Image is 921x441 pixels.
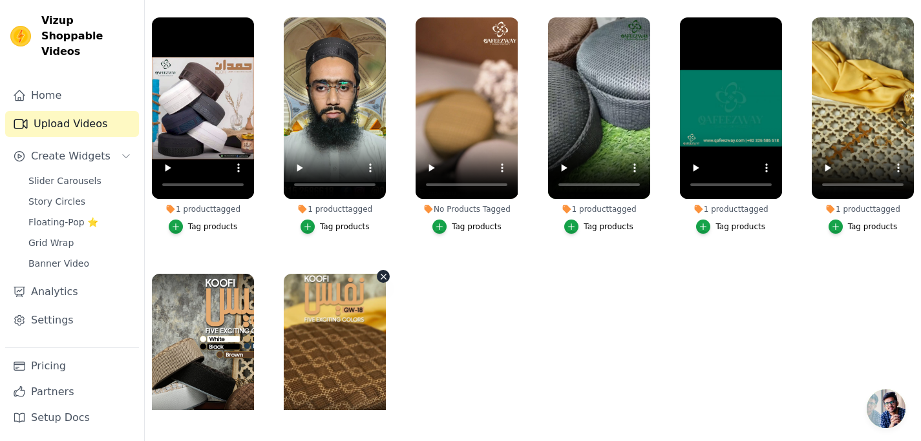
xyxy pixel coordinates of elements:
[41,13,134,59] span: Vizup Shoppable Videos
[548,204,650,214] div: 1 product tagged
[5,143,139,169] button: Create Widgets
[584,221,633,232] div: Tag products
[432,220,502,234] button: Tag products
[867,389,905,428] div: Open chat
[452,221,502,232] div: Tag products
[169,220,238,234] button: Tag products
[28,236,74,249] span: Grid Wrap
[715,221,765,232] div: Tag products
[829,220,898,234] button: Tag products
[5,405,139,431] a: Setup Docs
[5,83,139,108] a: Home
[284,204,386,214] div: 1 product tagged
[812,204,914,214] div: 1 product tagged
[21,172,139,190] a: Slider Carousels
[21,213,139,231] a: Floating-Pop ⭐
[28,257,89,270] span: Banner Video
[31,149,111,164] span: Create Widgets
[377,270,390,283] button: Video Delete
[5,279,139,305] a: Analytics
[5,307,139,333] a: Settings
[416,204,518,214] div: No Products Tagged
[848,221,898,232] div: Tag products
[680,204,782,214] div: 1 product tagged
[28,216,98,229] span: Floating-Pop ⭐
[188,221,238,232] div: Tag products
[152,204,254,214] div: 1 product tagged
[564,220,633,234] button: Tag products
[28,195,85,208] span: Story Circles
[5,353,139,379] a: Pricing
[696,220,765,234] button: Tag products
[21,234,139,252] a: Grid Wrap
[10,26,31,46] img: Vizup
[5,379,139,405] a: Partners
[320,221,370,232] div: Tag products
[21,192,139,210] a: Story Circles
[301,220,370,234] button: Tag products
[5,111,139,137] a: Upload Videos
[28,174,101,187] span: Slider Carousels
[21,254,139,272] a: Banner Video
